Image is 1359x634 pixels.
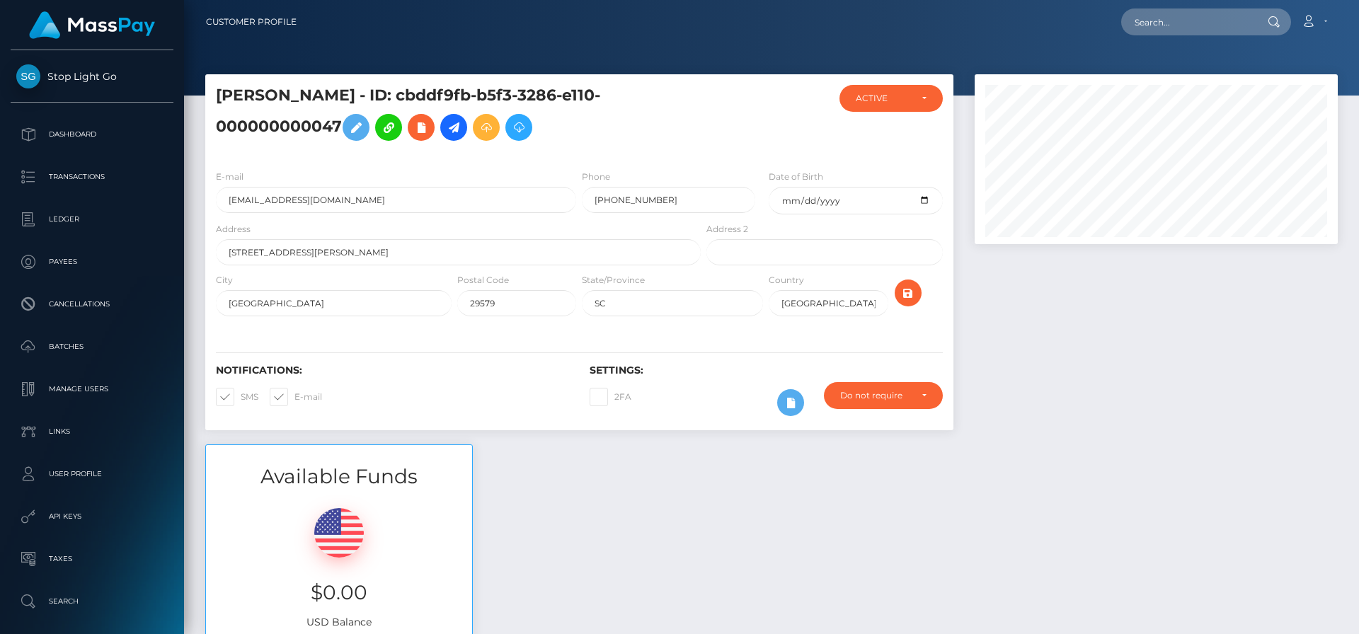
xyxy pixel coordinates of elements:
h6: Notifications: [216,364,568,376]
label: Address [216,223,251,236]
a: Transactions [11,159,173,195]
input: Search... [1121,8,1254,35]
a: API Keys [11,499,173,534]
a: User Profile [11,456,173,492]
button: Do not require [824,382,943,409]
label: City [216,274,233,287]
p: User Profile [16,463,168,485]
a: Taxes [11,541,173,577]
button: ACTIVE [839,85,943,112]
a: Manage Users [11,371,173,407]
div: ACTIVE [856,93,910,104]
label: Postal Code [457,274,509,287]
label: E-mail [270,388,322,406]
label: Date of Birth [769,171,823,183]
p: API Keys [16,506,168,527]
a: Links [11,414,173,449]
img: USD.png [314,508,364,558]
label: State/Province [582,274,645,287]
p: Search [16,591,168,612]
p: Ledger [16,209,168,230]
a: Ledger [11,202,173,237]
label: Phone [582,171,610,183]
h6: Settings: [590,364,942,376]
p: Payees [16,251,168,272]
h5: [PERSON_NAME] - ID: cbddf9fb-b5f3-3286-e110-000000000047 [216,85,693,148]
p: Dashboard [16,124,168,145]
p: Taxes [16,548,168,570]
h3: $0.00 [217,579,461,606]
label: SMS [216,388,258,406]
a: Initiate Payout [440,114,467,141]
a: Cancellations [11,287,173,322]
p: Cancellations [16,294,168,315]
label: E-mail [216,171,243,183]
p: Manage Users [16,379,168,400]
a: Dashboard [11,117,173,152]
h3: Available Funds [206,463,472,490]
div: Do not require [840,390,910,401]
img: Stop Light Go [16,64,40,88]
img: MassPay Logo [29,11,155,39]
label: 2FA [590,388,631,406]
label: Address 2 [706,223,748,236]
a: Payees [11,244,173,279]
span: Stop Light Go [11,70,173,83]
p: Batches [16,336,168,357]
label: Country [769,274,804,287]
a: Search [11,584,173,619]
a: Batches [11,329,173,364]
p: Links [16,421,168,442]
a: Customer Profile [206,7,297,37]
p: Transactions [16,166,168,188]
